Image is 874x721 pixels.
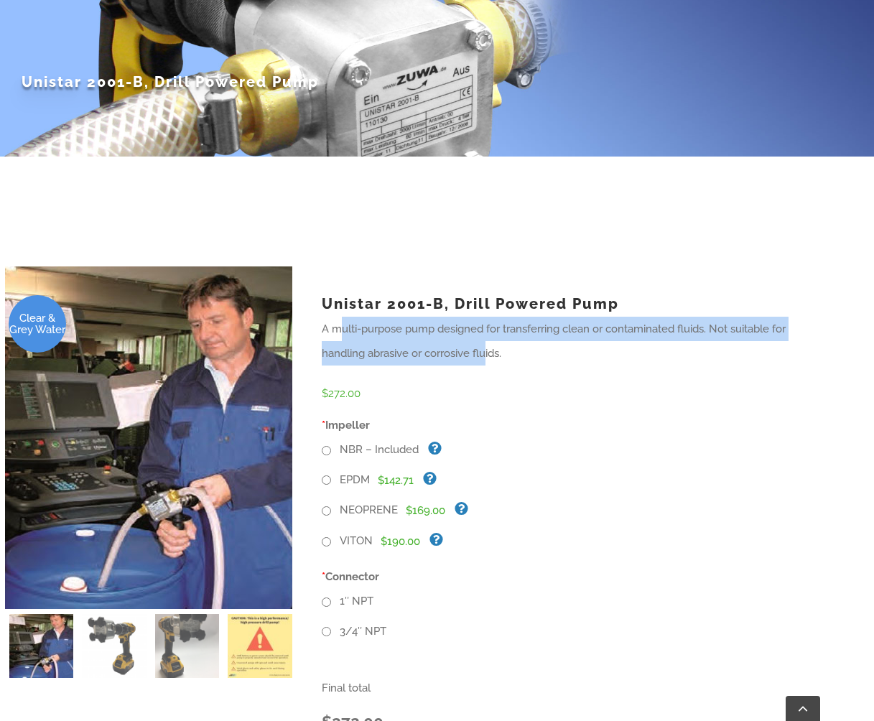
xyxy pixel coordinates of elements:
input: NEOPRENE [322,506,331,516]
img: 03c302_c2591cd6c634422c800e29b072f8964b_mv2_d_1512_2016_s_2-100x100.png [155,614,219,678]
h1: Unistar 2001-B, Drill Powered Pump [322,277,824,317]
img: 03c302_b832741159d84e9a8e200e11b3ff0de1_mv2-100x100.jpg [228,614,292,678]
span: 3/4″ NPT [334,625,386,638]
span: NEOPRENE [334,503,398,516]
img: 03c302_5a8054b788e043699c12b992adf83586_mv2_d_1512_2016_s_2-100x100.png [82,614,146,678]
span: 1″ NPT [334,595,373,608]
input: VITON [322,537,331,546]
span: VITON [334,534,373,547]
span: $ [322,387,328,400]
span: NBR – Included [334,443,419,456]
input: EPDM [322,475,331,485]
input: 3/4″ NPT [322,627,331,636]
span: EPDM [334,473,370,486]
bdi: 272.00 [322,387,361,400]
span: Clear & Grey Water [9,312,66,335]
img: zuwa-drill-pump-philadelphia-pa-100x100.jpg [9,614,73,678]
span: $190.00 [381,535,420,548]
p: A multi-purpose pump designed for transferring clean or contaminated fluids. Not suitable for han... [322,317,824,366]
span: $142.71 [378,474,414,487]
dt: Final total [322,676,824,700]
label: Impeller [311,413,835,437]
input: NBR – Included [322,446,331,455]
label: Connector [311,564,835,589]
h1: Unistar 2001-B, Drill Powered Pump [22,52,852,92]
span: $169.00 [406,504,445,517]
input: 1″ NPT [322,597,331,607]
